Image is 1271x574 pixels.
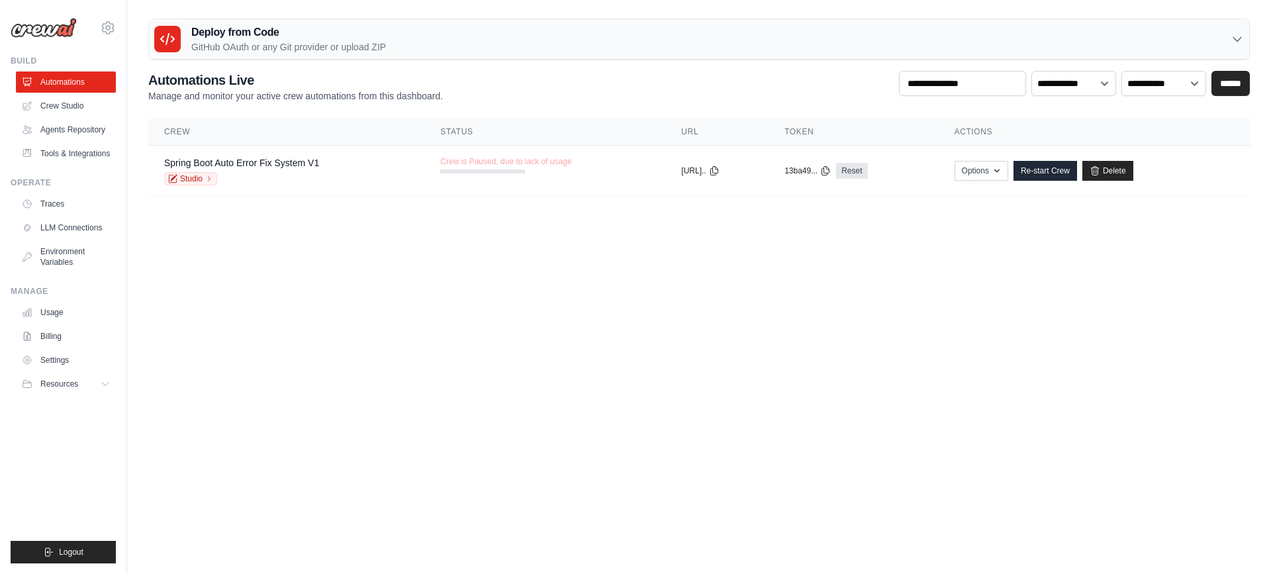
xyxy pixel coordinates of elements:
a: Agents Repository [16,119,116,140]
th: URL [665,119,769,146]
span: Crew is Paused, due to lack of usage [440,156,571,167]
a: Automations [16,72,116,93]
button: Resources [16,373,116,395]
a: Tools & Integrations [16,143,116,164]
a: Traces [16,193,116,215]
span: Resources [40,379,78,389]
div: Operate [11,177,116,188]
div: Build [11,56,116,66]
a: Delete [1082,161,1133,181]
div: Manage [11,286,116,297]
span: Logout [59,547,83,557]
a: Studio [164,172,217,185]
img: Logo [11,18,77,38]
a: Settings [16,350,116,371]
a: Billing [16,326,116,347]
a: Reset [836,163,867,179]
a: Spring Boot Auto Error Fix System V1 [164,158,319,168]
h2: Automations Live [148,71,443,89]
button: Logout [11,541,116,563]
a: Re-start Crew [1013,161,1077,181]
a: LLM Connections [16,217,116,238]
button: 13ba49... [784,166,831,176]
th: Status [424,119,665,146]
th: Actions [939,119,1250,146]
button: Options [955,161,1008,181]
a: Environment Variables [16,241,116,273]
p: GitHub OAuth or any Git provider or upload ZIP [191,40,386,54]
th: Crew [148,119,424,146]
h3: Deploy from Code [191,24,386,40]
a: Usage [16,302,116,323]
a: Crew Studio [16,95,116,117]
th: Token [769,119,938,146]
p: Manage and monitor your active crew automations from this dashboard. [148,89,443,103]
